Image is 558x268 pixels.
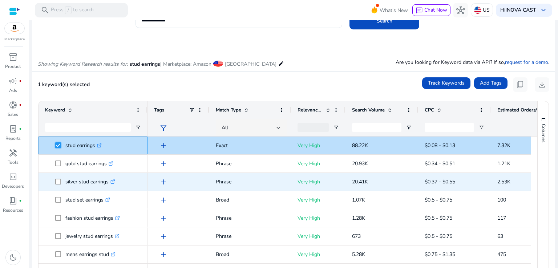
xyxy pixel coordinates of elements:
[352,178,368,185] span: 20.41K
[298,229,339,244] p: Very High
[352,251,365,258] span: 5.28K
[516,80,525,89] span: content_copy
[480,79,502,87] span: Add Tags
[159,232,168,241] span: add
[352,215,365,222] span: 1.28K
[225,61,276,68] span: [GEOGRAPHIC_DATA]
[298,138,339,153] p: Very High
[135,125,141,130] button: Open Filter Menu
[412,4,450,16] button: chatChat Now
[298,247,339,262] p: Very High
[540,124,547,142] span: Columns
[5,63,21,70] p: Product
[406,125,412,130] button: Open Filter Menu
[500,8,536,13] p: Hi
[222,124,228,131] span: All
[159,250,168,259] span: add
[4,37,25,42] p: Marketplace
[453,3,468,17] button: hub
[159,141,168,150] span: add
[160,61,211,68] span: | Marketplace: Amazon
[497,196,506,203] span: 100
[154,107,164,113] span: Tags
[45,123,131,132] input: Keyword Filter Input
[9,53,17,61] span: inventory_2
[159,123,168,132] span: filter_alt
[497,142,510,149] span: 7.32K
[216,192,284,207] p: Broad
[159,196,168,204] span: add
[9,196,17,205] span: book_4
[352,107,385,113] span: Search Volume
[497,251,506,258] span: 475
[352,142,368,149] span: 88.22K
[51,6,94,14] p: Press to search
[216,211,284,226] p: Phrase
[3,207,23,214] p: Resources
[497,160,510,167] span: 1.21K
[65,6,72,14] span: /
[9,253,17,262] span: dark_mode
[505,59,548,66] a: request for a demo
[425,215,452,222] span: $0.5 - $0.75
[425,142,455,149] span: $0.08 - $0.13
[38,61,128,68] i: Showing Keyword Research results for:
[9,172,17,181] span: code_blocks
[216,229,284,244] p: Phrase
[9,149,17,157] span: handyman
[425,160,455,167] span: $0.34 - $0.51
[425,233,452,240] span: $0.5 - $0.75
[159,159,168,168] span: add
[216,247,284,262] p: Broad
[19,103,22,106] span: fiber_manual_record
[416,7,423,14] span: chat
[505,7,536,13] b: INOVA CAST
[478,125,484,130] button: Open Filter Menu
[298,192,339,207] p: Very High
[216,138,284,153] p: Exact
[45,107,65,113] span: Keyword
[9,101,17,109] span: donut_small
[65,138,102,153] p: stud earrings
[65,229,120,244] p: jewelry stud earrings
[425,196,452,203] span: $0.5 - $0.75
[483,4,490,16] p: US
[159,214,168,223] span: add
[298,107,323,113] span: Relevance Score
[474,7,481,14] img: us.svg
[396,58,549,66] p: Are you looking for Keyword data via API? If so, .
[216,156,284,171] p: Phrase
[278,59,284,68] mat-icon: edit
[8,159,19,166] p: Tools
[424,7,447,13] span: Chat Now
[425,251,455,258] span: $0.75 - $1.35
[5,135,21,142] p: Reports
[456,6,465,15] span: hub
[2,183,24,190] p: Developers
[535,77,549,92] button: download
[298,211,339,226] p: Very High
[159,178,168,186] span: add
[380,4,408,17] span: What's New
[65,211,120,226] p: fashion stud earrings
[425,123,474,132] input: CPC Filter Input
[497,107,541,113] span: Estimated Orders/Month
[38,81,90,88] span: 1 keyword(s) selected
[65,174,115,189] p: silver stud earrings
[422,77,470,89] button: Track Keywords
[513,77,527,92] button: content_copy
[41,6,49,15] span: search
[352,160,368,167] span: 20.93K
[9,87,17,94] p: Ads
[352,233,361,240] span: 673
[352,196,365,203] span: 1.07K
[8,111,18,118] p: Sales
[352,123,401,132] input: Search Volume Filter Input
[497,233,503,240] span: 63
[19,127,22,130] span: fiber_manual_record
[65,192,110,207] p: stud set earrings
[425,107,434,113] span: CPC
[497,215,506,222] span: 117
[497,178,510,185] span: 2.53K
[539,6,548,15] span: keyboard_arrow_down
